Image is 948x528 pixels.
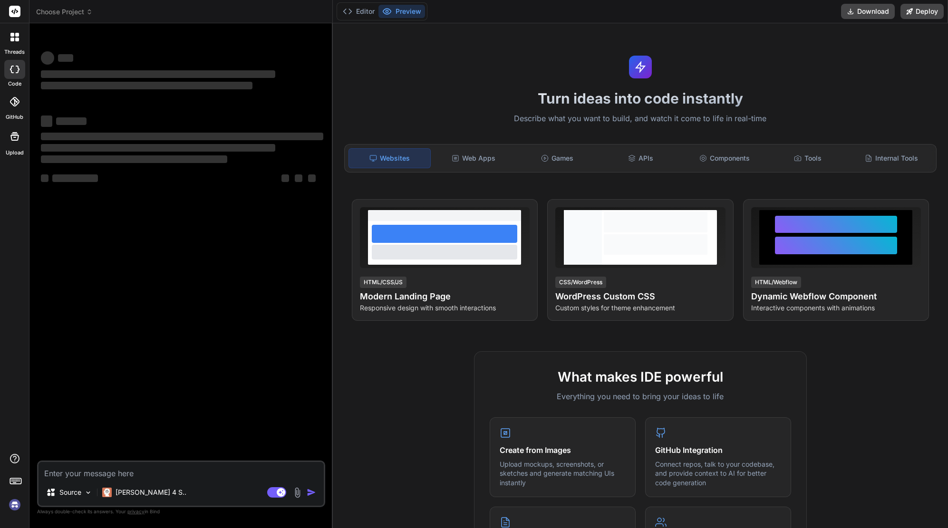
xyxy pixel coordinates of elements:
div: CSS/WordPress [555,277,606,288]
h4: WordPress Custom CSS [555,290,725,303]
span: ‌ [41,51,54,65]
p: Interactive components with animations [751,303,921,313]
p: Everything you need to bring your ideas to life [490,391,791,402]
button: Preview [378,5,425,18]
div: Websites [348,148,431,168]
div: Web Apps [433,148,514,168]
span: ‌ [52,174,98,182]
span: ‌ [41,115,52,127]
h2: What makes IDE powerful [490,367,791,387]
span: ‌ [41,70,275,78]
span: ‌ [308,174,316,182]
label: code [8,80,21,88]
p: Always double-check its answers. Your in Bind [37,507,325,516]
span: ‌ [281,174,289,182]
div: Tools [767,148,849,168]
h4: GitHub Integration [655,444,781,456]
h4: Dynamic Webflow Component [751,290,921,303]
label: GitHub [6,113,23,121]
h4: Create from Images [500,444,626,456]
button: Editor [339,5,378,18]
span: Choose Project [36,7,93,17]
p: Custom styles for theme enhancement [555,303,725,313]
h1: Turn ideas into code instantly [339,90,942,107]
img: Claude 4 Sonnet [102,488,112,497]
label: threads [4,48,25,56]
p: Connect repos, talk to your codebase, and provide context to AI for better code generation [655,460,781,488]
p: Source [59,488,81,497]
span: ‌ [41,155,227,163]
div: HTML/CSS/JS [360,277,406,288]
img: attachment [292,487,303,498]
div: Games [516,148,598,168]
span: ‌ [41,144,275,152]
h4: Modern Landing Page [360,290,530,303]
span: ‌ [295,174,302,182]
span: ‌ [41,82,252,89]
span: privacy [127,509,145,514]
p: Describe what you want to build, and watch it come to life in real-time [339,113,942,125]
img: icon [307,488,316,497]
div: HTML/Webflow [751,277,801,288]
img: Pick Models [84,489,92,497]
p: [PERSON_NAME] 4 S.. [116,488,186,497]
span: ‌ [56,117,87,125]
span: ‌ [41,174,48,182]
img: signin [7,497,23,513]
button: Download [841,4,895,19]
p: Responsive design with smooth interactions [360,303,530,313]
button: Deploy [900,4,944,19]
span: ‌ [41,133,323,140]
span: ‌ [58,54,73,62]
div: Components [684,148,765,168]
label: Upload [6,149,24,157]
div: APIs [600,148,682,168]
div: Internal Tools [851,148,932,168]
p: Upload mockups, screenshots, or sketches and generate matching UIs instantly [500,460,626,488]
